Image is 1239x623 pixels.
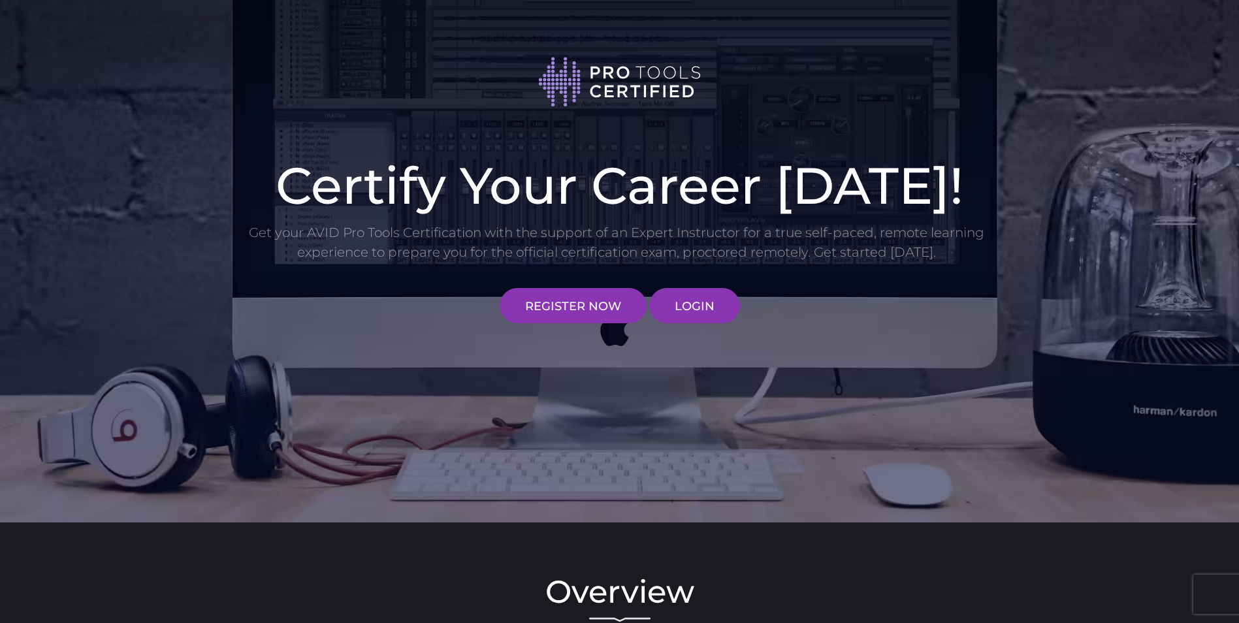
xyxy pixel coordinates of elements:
[538,56,701,108] img: Pro Tools Certified logo
[500,288,647,323] a: REGISTER NOW
[248,160,992,211] h1: Certify Your Career [DATE]!
[589,617,651,622] img: decorative line
[649,288,740,323] a: LOGIN
[248,223,986,262] p: Get your AVID Pro Tools Certification with the support of an Expert Instructor for a true self-pa...
[248,576,992,607] h2: Overview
